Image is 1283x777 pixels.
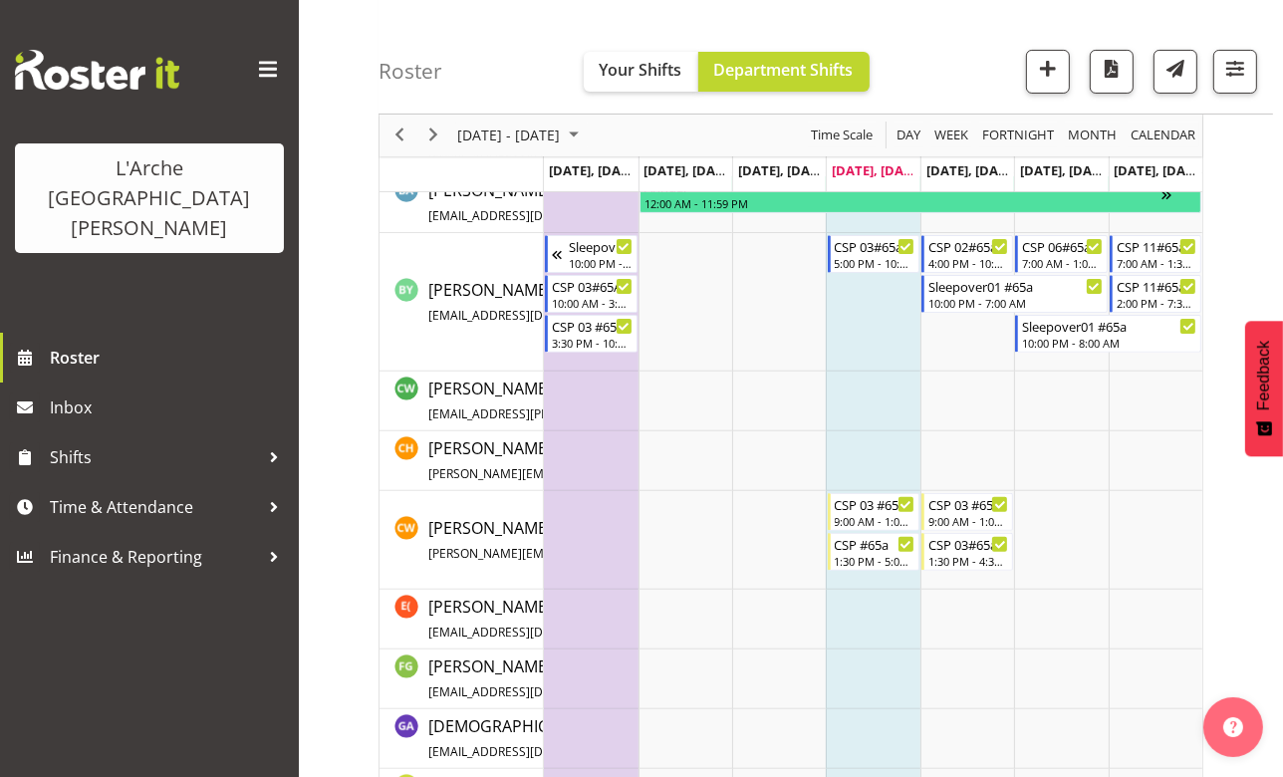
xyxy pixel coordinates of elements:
[928,494,1008,514] div: CSP 03 #65A
[428,307,627,324] span: [EMAIL_ADDRESS][DOMAIN_NAME]
[428,405,720,422] span: [EMAIL_ADDRESS][PERSON_NAME][DOMAIN_NAME]
[1117,295,1196,311] div: 2:00 PM - 7:30 PM
[1128,124,1199,148] button: Month
[380,590,544,649] td: Estelle (Yuqi) Pu resource
[380,709,544,769] td: Gay Andrade resource
[428,437,894,483] span: [PERSON_NAME]
[428,624,627,641] span: [EMAIL_ADDRESS][DOMAIN_NAME]
[569,255,632,271] div: 10:00 PM - 7:00 AM
[1020,161,1111,179] span: [DATE], [DATE]
[428,517,800,563] span: [PERSON_NAME]
[1223,717,1243,737] img: help-xxl-2.png
[552,335,632,351] div: 3:30 PM - 10:00 PM
[926,161,1017,179] span: [DATE], [DATE]
[1213,50,1257,94] button: Filter Shifts
[1110,235,1201,273] div: Bryan Yamson"s event - CSP 11#65a Begin From Sunday, September 28, 2025 at 7:00:00 AM GMT+13:00 E...
[932,124,970,148] span: Week
[921,235,1013,273] div: Bryan Yamson"s event - CSP 02#65a Begin From Friday, September 26, 2025 at 4:00:00 PM GMT+12:00 E...
[1022,335,1196,351] div: 10:00 PM - 8:00 AM
[835,255,914,271] div: 5:00 PM - 10:00 PM
[428,595,706,643] a: [PERSON_NAME] (Yuqi) Pu[EMAIL_ADDRESS][DOMAIN_NAME]
[1117,236,1196,256] div: CSP 11#65a
[928,513,1008,529] div: 9:00 AM - 1:00 PM
[1110,275,1201,313] div: Bryan Yamson"s event - CSP 11#65a Begin From Sunday, September 28, 2025 at 2:00:00 PM GMT+13:00 E...
[1022,255,1102,271] div: 7:00 AM - 1:00 PM
[545,315,637,353] div: Bryan Yamson"s event - CSP 03 #65A Begin From Monday, September 22, 2025 at 3:30:00 PM GMT+12:00 ...
[738,161,829,179] span: [DATE], [DATE]
[1117,276,1196,296] div: CSP 11#65a
[15,50,179,90] img: Rosterit website logo
[428,715,724,761] span: [DEMOGRAPHIC_DATA][PERSON_NAME]
[50,392,289,422] span: Inbox
[50,442,259,472] span: Shifts
[1026,50,1070,94] button: Add a new shift
[928,295,1103,311] div: 10:00 PM - 7:00 AM
[828,493,919,531] div: Cindy Walters"s event - CSP 03 #65A Begin From Thursday, September 25, 2025 at 9:00:00 AM GMT+12:...
[386,124,413,148] button: Previous
[1065,124,1121,148] button: Timeline Month
[808,124,877,148] button: Time Scale
[1090,50,1134,94] button: Download a PDF of the roster according to the set date range.
[35,153,264,243] div: L'Arche [GEOGRAPHIC_DATA][PERSON_NAME]
[428,179,706,225] span: [PERSON_NAME]
[545,275,637,313] div: Bryan Yamson"s event - CSP 03#65A Begin From Monday, September 22, 2025 at 10:00:00 AM GMT+12:00 ...
[545,235,637,273] div: Bryan Yamson"s event - Sleepover02 #65a Begin From Sunday, September 21, 2025 at 10:00:00 PM GMT+...
[980,124,1056,148] span: Fortnight
[552,295,632,311] div: 10:00 AM - 3:00 PM
[380,372,544,431] td: Caitlin Wood resource
[380,491,544,590] td: Cindy Walters resource
[835,513,914,529] div: 9:00 AM - 1:00 PM
[809,124,875,148] span: Time Scale
[1255,341,1273,410] span: Feedback
[428,178,706,226] a: [PERSON_NAME][EMAIL_ADDRESS][DOMAIN_NAME]
[428,545,720,562] span: [PERSON_NAME][EMAIL_ADDRESS][DOMAIN_NAME]
[428,279,706,325] span: [PERSON_NAME]
[1245,321,1283,456] button: Feedback - Show survey
[832,161,922,179] span: [DATE], [DATE]
[584,52,698,92] button: Your Shifts
[1154,50,1197,94] button: Send a list of all shifts for the selected filtered period to all rostered employees.
[428,207,627,224] span: [EMAIL_ADDRESS][DOMAIN_NAME]
[549,161,649,179] span: [DATE], [DATE]
[979,124,1058,148] button: Fortnight
[552,316,632,336] div: CSP 03 #65A
[428,683,627,700] span: [EMAIL_ADDRESS][DOMAIN_NAME]
[428,465,814,482] span: [PERSON_NAME][EMAIL_ADDRESS][DOMAIN_NAME][PERSON_NAME]
[1022,316,1196,336] div: Sleepover01 #65a
[428,278,706,326] a: [PERSON_NAME][EMAIL_ADDRESS][DOMAIN_NAME]
[835,553,914,569] div: 1:30 PM - 5:00 PM
[428,655,713,701] span: [PERSON_NAME]
[420,124,447,148] button: Next
[416,115,450,156] div: next period
[380,649,544,709] td: Faustina Gaensicke resource
[698,52,870,92] button: Department Shifts
[921,533,1013,571] div: Cindy Walters"s event - CSP 03#65a Begin From Friday, September 26, 2025 at 1:30:00 PM GMT+12:00 ...
[928,553,1008,569] div: 1:30 PM - 4:30 PM
[428,743,627,760] span: [EMAIL_ADDRESS][DOMAIN_NAME]
[380,173,544,233] td: Bibi Ali resource
[1022,236,1102,256] div: CSP 06#65a
[928,255,1008,271] div: 4:00 PM - 10:00 PM
[450,115,591,156] div: September 22 - 28, 2025
[600,59,682,81] span: Your Shifts
[380,431,544,491] td: Christopher Hill resource
[835,494,914,514] div: CSP 03 #65A
[1066,124,1119,148] span: Month
[455,124,562,148] span: [DATE] - [DATE]
[928,276,1103,296] div: Sleepover01 #65a
[921,493,1013,531] div: Cindy Walters"s event - CSP 03 #65A Begin From Friday, September 26, 2025 at 9:00:00 AM GMT+12:00...
[379,60,442,83] h4: Roster
[895,124,922,148] span: Day
[428,378,807,423] span: [PERSON_NAME]
[644,161,735,179] span: [DATE], [DATE]
[828,533,919,571] div: Cindy Walters"s event - CSP #65a Begin From Thursday, September 25, 2025 at 1:30:00 PM GMT+12:00 ...
[428,516,800,564] a: [PERSON_NAME][PERSON_NAME][EMAIL_ADDRESS][DOMAIN_NAME]
[1015,315,1201,353] div: Bryan Yamson"s event - Sleepover01 #65a Begin From Saturday, September 27, 2025 at 10:00:00 PM GM...
[380,233,544,372] td: Bryan Yamson resource
[454,124,588,148] button: September 2025
[1115,161,1205,179] span: [DATE], [DATE]
[640,175,1202,213] div: Bibi Ali"s event - Annual Begin From Tuesday, September 23, 2025 at 12:00:00 AM GMT+12:00 Ends At...
[714,59,854,81] span: Department Shifts
[828,235,919,273] div: Bryan Yamson"s event - CSP 03#65a Begin From Thursday, September 25, 2025 at 5:00:00 PM GMT+12:00...
[921,275,1108,313] div: Bryan Yamson"s event - Sleepover01 #65a Begin From Friday, September 26, 2025 at 10:00:00 PM GMT+...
